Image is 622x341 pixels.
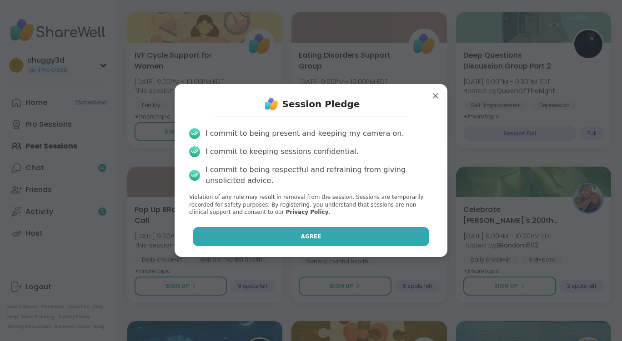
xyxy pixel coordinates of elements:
div: I commit to keeping sessions confidential. [206,146,359,157]
div: I commit to being respectful and refraining from giving unsolicited advice. [206,164,433,186]
a: Privacy Policy [286,209,328,215]
img: ShareWell Logo [262,95,281,113]
p: Violation of any rule may result in removal from the session. Sessions are temporarily recorded f... [189,193,433,216]
h1: Session Pledge [282,98,360,110]
span: Agree [301,232,321,241]
div: I commit to being present and keeping my camera on. [206,128,404,139]
button: Agree [193,227,430,246]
